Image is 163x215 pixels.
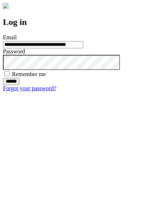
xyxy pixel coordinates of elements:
[3,34,17,40] label: Email
[3,3,9,9] img: logo-4e3dc11c47720685a147b03b5a06dd966a58ff35d612b21f08c02c0306f2b779.png
[3,85,56,91] a: Forgot your password?
[3,17,160,27] h2: Log in
[12,71,46,77] label: Remember me
[3,48,25,54] label: Password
